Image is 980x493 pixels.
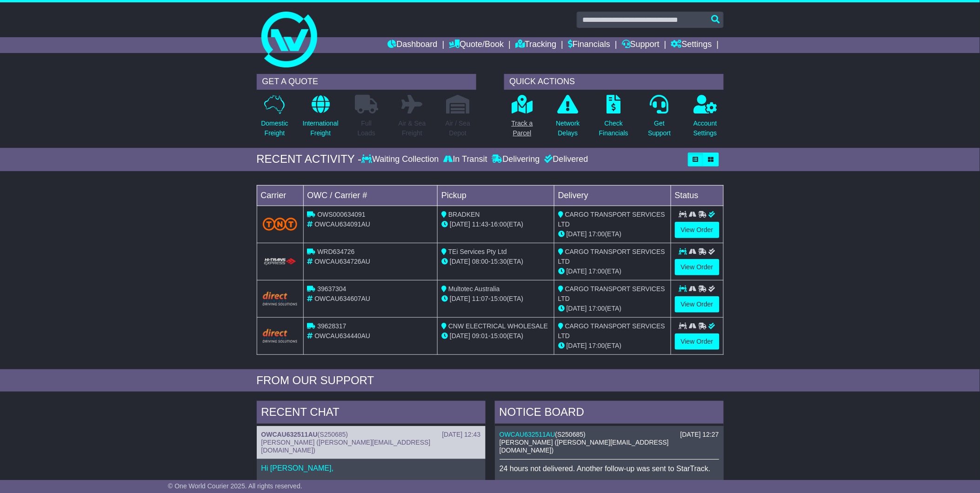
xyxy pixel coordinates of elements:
[314,220,370,228] span: OWCAU634091AU
[671,37,712,53] a: Settings
[622,37,660,53] a: Support
[599,119,628,138] p: Check Financials
[317,211,366,218] span: OWS000634091
[257,374,724,387] div: FROM OUR SUPPORT
[693,94,718,143] a: AccountSettings
[450,332,470,340] span: [DATE]
[500,431,719,439] div: ( )
[442,431,480,439] div: [DATE] 12:43
[567,267,587,275] span: [DATE]
[491,295,507,302] span: 15:00
[441,220,550,229] div: - (ETA)
[671,185,723,206] td: Status
[680,431,719,439] div: [DATE] 12:27
[675,222,720,238] a: View Order
[472,258,488,265] span: 08:00
[449,37,504,53] a: Quote/Book
[589,305,605,312] span: 17:00
[317,285,346,293] span: 39637304
[558,266,667,276] div: (ETA)
[450,220,470,228] span: [DATE]
[441,331,550,341] div: - (ETA)
[567,342,587,349] span: [DATE]
[472,332,488,340] span: 09:01
[554,185,671,206] td: Delivery
[555,94,580,143] a: NetworkDelays
[515,37,556,53] a: Tracking
[558,285,665,302] span: CARGO TRANSPORT SERVICES LTD
[168,482,302,490] span: © One World Courier 2025. All rights reserved.
[399,119,426,138] p: Air & Sea Freight
[693,119,717,138] p: Account Settings
[303,185,438,206] td: OWC / Carrier #
[556,119,580,138] p: Network Delays
[599,94,629,143] a: CheckFinancials
[257,74,476,90] div: GET A QUOTE
[558,248,665,265] span: CARGO TRANSPORT SERVICES LTD
[675,333,720,350] a: View Order
[648,119,671,138] p: Get Support
[446,119,471,138] p: Air / Sea Depot
[314,332,370,340] span: OWCAU634440AU
[500,464,719,491] p: 24 hours not delivered. Another follow-up was sent to StarTrack. -[PERSON_NAME]
[303,119,339,138] p: International Freight
[261,431,318,438] a: OWCAU632511AU
[647,94,671,143] a: GetSupport
[448,285,500,293] span: Multotec Australia
[314,258,370,265] span: OWCAU634726AU
[257,401,486,426] div: RECENT CHAT
[448,211,480,218] span: BRADKEN
[317,322,346,330] span: 39628317
[491,220,507,228] span: 16:00
[448,248,507,255] span: TEi Services Pty Ltd
[388,37,438,53] a: Dashboard
[558,322,665,340] span: CARGO TRANSPORT SERVICES LTD
[500,439,669,454] span: [PERSON_NAME] ([PERSON_NAME][EMAIL_ADDRESS][DOMAIN_NAME])
[441,257,550,266] div: - (ETA)
[472,295,488,302] span: 11:07
[263,218,298,230] img: TNT_Domestic.png
[558,304,667,313] div: (ETA)
[495,401,724,426] div: NOTICE BOARD
[511,94,533,143] a: Track aParcel
[589,267,605,275] span: 17:00
[263,329,298,343] img: Direct.png
[263,258,298,266] img: HiTrans.png
[263,292,298,306] img: Direct.png
[490,154,542,165] div: Delivering
[317,248,354,255] span: WRD634726
[450,295,470,302] span: [DATE]
[438,185,554,206] td: Pickup
[558,211,665,228] span: CARGO TRANSPORT SERVICES LTD
[261,439,431,454] span: [PERSON_NAME] ([PERSON_NAME][EMAIL_ADDRESS][DOMAIN_NAME])
[500,431,555,438] a: OWCAU632511AU
[567,305,587,312] span: [DATE]
[355,119,378,138] p: Full Loads
[260,94,288,143] a: DomesticFreight
[361,154,441,165] div: Waiting Collection
[261,119,288,138] p: Domestic Freight
[567,230,587,238] span: [DATE]
[320,431,346,438] span: S250685
[450,258,470,265] span: [DATE]
[302,94,339,143] a: InternationalFreight
[675,259,720,275] a: View Order
[589,342,605,349] span: 17:00
[512,119,533,138] p: Track a Parcel
[557,431,583,438] span: S250685
[589,230,605,238] span: 17:00
[314,295,370,302] span: OWCAU634607AU
[558,341,667,351] div: (ETA)
[675,296,720,313] a: View Order
[257,185,303,206] td: Carrier
[491,258,507,265] span: 15:30
[542,154,588,165] div: Delivered
[441,294,550,304] div: - (ETA)
[441,154,490,165] div: In Transit
[504,74,724,90] div: QUICK ACTIONS
[558,229,667,239] div: (ETA)
[257,153,362,166] div: RECENT ACTIVITY -
[261,431,481,439] div: ( )
[568,37,610,53] a: Financials
[491,332,507,340] span: 15:00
